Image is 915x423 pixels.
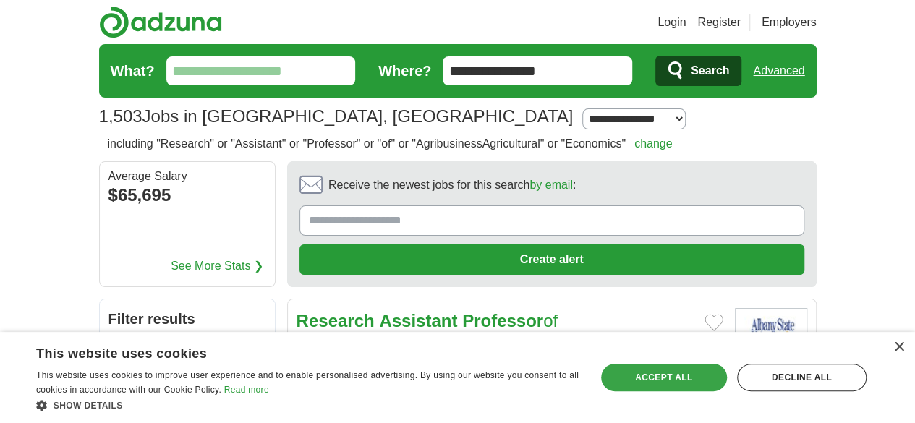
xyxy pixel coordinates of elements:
[99,106,574,126] h1: Jobs in [GEOGRAPHIC_DATA], [GEOGRAPHIC_DATA]
[99,6,222,38] img: Adzuna logo
[691,56,729,85] span: Search
[100,299,275,338] h2: Filter results
[735,308,807,362] img: Fort Valley State University logo
[737,364,867,391] div: Decline all
[893,342,904,353] div: Close
[634,137,673,150] a: change
[529,179,573,191] a: by email
[171,257,263,275] a: See More Stats ❯
[297,311,375,330] strong: Research
[379,311,457,330] strong: Assistant
[111,60,155,82] label: What?
[378,60,431,82] label: Where?
[462,311,543,330] strong: Professor
[297,311,558,356] a: Research Assistant Professorof EnvironmentalEconomics
[328,176,576,194] span: Receive the newest jobs for this search :
[108,135,673,153] h2: including "Research" or "Assistant" or "Professor" or "of" or "AgribusinessAgricultural" or "Econ...
[36,370,579,395] span: This website uses cookies to improve user experience and to enable personalised advertising. By u...
[601,364,727,391] div: Accept all
[697,14,741,31] a: Register
[655,56,741,86] button: Search
[705,314,723,331] button: Add to favorite jobs
[108,182,266,208] div: $65,695
[54,401,123,411] span: Show details
[99,103,142,129] span: 1,503
[36,341,543,362] div: This website uses cookies
[657,14,686,31] a: Login
[762,14,817,31] a: Employers
[299,244,804,275] button: Create alert
[36,398,579,412] div: Show details
[108,171,266,182] div: Average Salary
[753,56,804,85] a: Advanced
[224,385,269,395] a: Read more, opens a new window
